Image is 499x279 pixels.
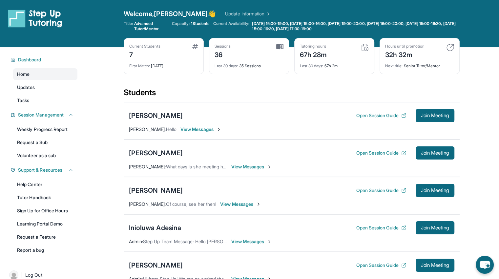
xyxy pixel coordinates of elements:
span: View Messages [220,201,261,207]
a: Tutor Handbook [13,192,77,204]
img: Chevron-Right [267,239,272,244]
button: Open Session Guide [356,187,406,194]
img: Chevron-Right [256,202,261,207]
span: | [21,271,23,279]
span: Join Meeting [421,226,449,230]
div: [PERSON_NAME] [129,186,183,195]
span: View Messages [180,126,221,133]
a: Request a Feature [13,231,77,243]
span: Log Out [25,272,42,278]
div: 67h 2m [300,59,369,69]
span: Home [17,71,30,77]
div: [PERSON_NAME] [129,261,183,270]
div: Sessions [215,44,231,49]
img: card [361,44,369,52]
a: Learning Portal Demo [13,218,77,230]
span: Updates [17,84,35,91]
span: Last 30 days : [300,63,323,68]
div: Tutoring hours [300,44,327,49]
span: [PERSON_NAME] : [129,201,166,207]
button: Open Session Guide [356,150,406,156]
div: 7 [129,49,160,59]
div: [DATE] [129,59,198,69]
button: Dashboard [15,56,73,63]
div: 67h 28m [300,49,327,59]
span: [PERSON_NAME] : [129,164,166,169]
span: Join Meeting [421,114,449,118]
a: Tasks [13,95,77,106]
div: Senior Tutor/Mentor [385,59,454,69]
span: View Messages [231,238,272,245]
div: Inioluwa Adesina [129,223,181,232]
a: Update Information [225,11,271,17]
button: Open Session Guide [356,112,406,119]
span: Current Availability: [213,21,249,32]
span: Welcome, [PERSON_NAME] 👋 [124,9,216,18]
div: 36 [215,49,231,59]
button: Open Session Guide [356,225,406,231]
img: card [192,44,198,49]
a: Home [13,68,77,80]
button: Open Session Guide [356,262,406,268]
span: Join Meeting [421,188,449,192]
button: Session Management [15,112,73,118]
div: Hours until promotion [385,44,425,49]
span: Support & Resources [18,167,62,173]
div: [PERSON_NAME] [129,148,183,158]
div: Current Students [129,44,160,49]
span: Next title : [385,63,403,68]
a: [DATE] 15:00-19:00, [DATE] 15:00-16:00, [DATE] 19:00-20:00, [DATE] 16:00-20:00, [DATE] 15:00-16:3... [251,21,459,32]
span: Hello [166,126,177,132]
span: Session Management [18,112,64,118]
img: Chevron-Right [216,127,221,132]
a: Report a bug [13,244,77,256]
button: Join Meeting [416,184,454,197]
button: Join Meeting [416,221,454,234]
span: View Messages [231,163,272,170]
button: Support & Resources [15,167,73,173]
span: Admin : [129,239,143,244]
span: Of course, see her then! [166,201,217,207]
a: Weekly Progress Report [13,123,77,135]
span: [PERSON_NAME] : [129,126,166,132]
a: Sign Up for Office Hours [13,205,77,217]
span: Capacity: [172,21,190,26]
span: First Match : [129,63,150,68]
span: Tasks [17,97,29,104]
div: Students [124,87,460,102]
span: Join Meeting [421,263,449,267]
a: Request a Sub [13,137,77,148]
button: Join Meeting [416,146,454,160]
img: card [276,44,283,50]
span: Join Meeting [421,151,449,155]
div: 32h 32m [385,49,425,59]
span: [DATE] 15:00-19:00, [DATE] 15:00-16:00, [DATE] 19:00-20:00, [DATE] 16:00-20:00, [DATE] 15:00-16:3... [252,21,458,32]
img: card [446,44,454,52]
div: 35 Sessions [215,59,283,69]
span: Advanced Tutor/Mentor [134,21,168,32]
button: Join Meeting [416,109,454,122]
a: Volunteer as a sub [13,150,77,161]
img: logo [8,9,62,28]
span: Last 30 days : [215,63,238,68]
div: [PERSON_NAME] [129,111,183,120]
span: 1 Students [191,21,209,26]
button: Join Meeting [416,259,454,272]
span: Dashboard [18,56,41,63]
button: chat-button [476,256,494,274]
a: Help Center [13,179,77,190]
img: Chevron-Right [267,164,272,169]
img: Chevron Right [264,11,271,17]
a: Updates [13,81,77,93]
span: Title: [124,21,133,32]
